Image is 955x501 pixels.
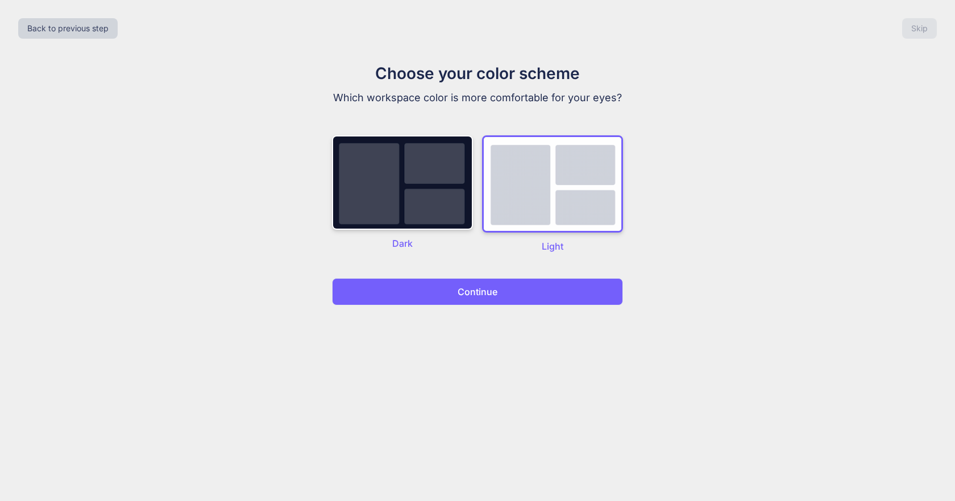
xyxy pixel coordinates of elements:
[332,278,623,305] button: Continue
[18,18,118,39] button: Back to previous step
[482,135,623,233] img: dark
[286,61,668,85] h1: Choose your color scheme
[332,237,473,250] p: Dark
[482,239,623,253] p: Light
[902,18,937,39] button: Skip
[458,285,497,299] p: Continue
[332,135,473,230] img: dark
[286,90,668,106] p: Which workspace color is more comfortable for your eyes?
